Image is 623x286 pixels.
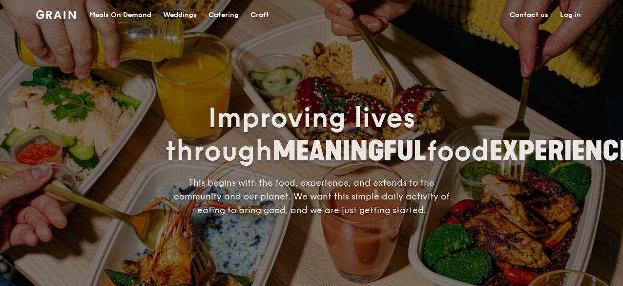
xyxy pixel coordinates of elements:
[157,0,203,30] a: Weddings
[504,0,554,30] a: Contact us
[272,135,426,168] span: MEANINGFUL
[554,0,587,30] a: Log in
[208,0,239,30] div: Catering
[174,177,450,216] span: This begins with the food, experience, and extends to the community and our planet. We want this ...
[203,0,245,30] a: Catering
[163,0,197,30] div: Weddings
[250,0,269,30] div: Craft
[89,0,151,30] div: Meals On Demand
[245,0,275,30] a: Craft
[36,10,76,19] img: Grain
